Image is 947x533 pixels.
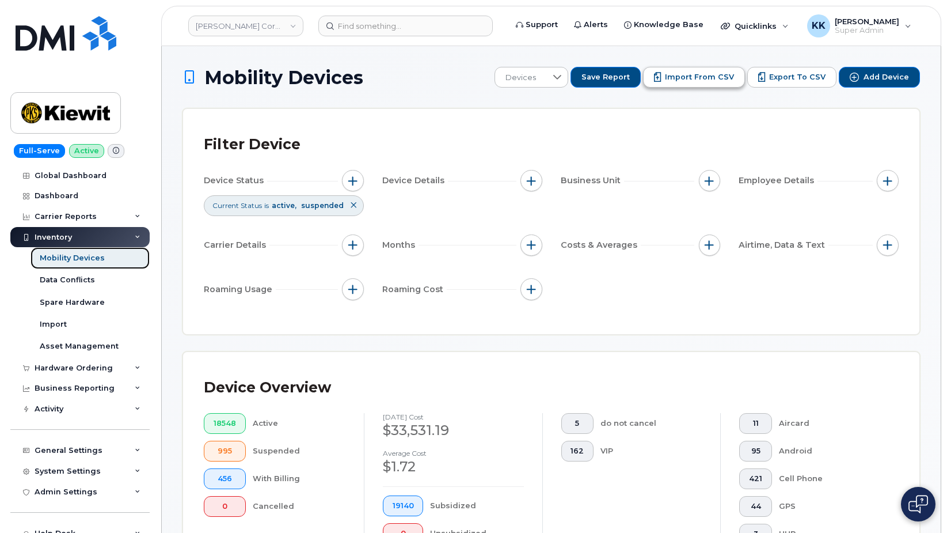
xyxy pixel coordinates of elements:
span: Roaming Usage [204,283,276,296]
span: Device Details [382,175,448,187]
div: With Billing [253,468,345,489]
span: 11 [749,419,762,428]
span: Mobility Devices [204,67,363,88]
button: 5 [561,413,594,434]
span: Import from CSV [665,72,734,82]
span: 0 [214,502,236,511]
span: 995 [214,447,236,456]
span: Months [382,239,419,251]
span: 421 [749,474,762,483]
button: Save Report [571,67,641,88]
span: 19140 [393,501,414,511]
div: $33,531.19 [383,421,524,440]
div: GPS [779,496,880,517]
span: 95 [749,447,762,456]
img: Open chat [908,495,928,513]
button: 162 [561,441,594,462]
div: Subsidized [430,496,523,516]
span: Export to CSV [769,72,826,82]
div: Android [779,441,880,462]
span: Roaming Cost [382,283,447,296]
button: Add Device [839,67,920,88]
h4: [DATE] cost [383,413,524,421]
span: active [272,201,298,210]
div: do not cancel [600,413,702,434]
span: Costs & Averages [561,239,641,251]
span: Save Report [581,72,630,82]
span: Add Device [864,72,909,82]
div: Cell Phone [779,468,880,489]
button: 44 [739,496,772,517]
button: Export to CSV [747,67,836,88]
span: 162 [571,447,584,456]
span: Carrier Details [204,239,269,251]
span: Current Status [212,201,262,210]
div: VIP [600,441,702,462]
div: Active [253,413,345,434]
span: Employee Details [739,175,817,187]
span: is [264,201,269,210]
div: Cancelled [253,496,345,517]
div: Device Overview [204,373,331,403]
span: suspended [301,201,344,210]
button: 0 [204,496,246,517]
button: 19140 [383,496,424,516]
span: 18548 [214,419,236,428]
span: Devices [495,67,546,88]
div: $1.72 [383,457,524,477]
button: 995 [204,441,246,462]
div: Filter Device [204,130,301,160]
button: 18548 [204,413,246,434]
div: Suspended [253,441,345,462]
button: Import from CSV [643,67,745,88]
span: Airtime, Data & Text [739,239,828,251]
span: Business Unit [561,175,624,187]
span: Device Status [204,175,267,187]
span: 456 [214,474,236,483]
span: 5 [571,419,584,428]
button: 11 [739,413,772,434]
button: 95 [739,441,772,462]
div: Aircard [779,413,880,434]
button: 421 [739,468,772,489]
button: 456 [204,468,246,489]
span: 44 [749,502,762,511]
h4: Average cost [383,449,524,457]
